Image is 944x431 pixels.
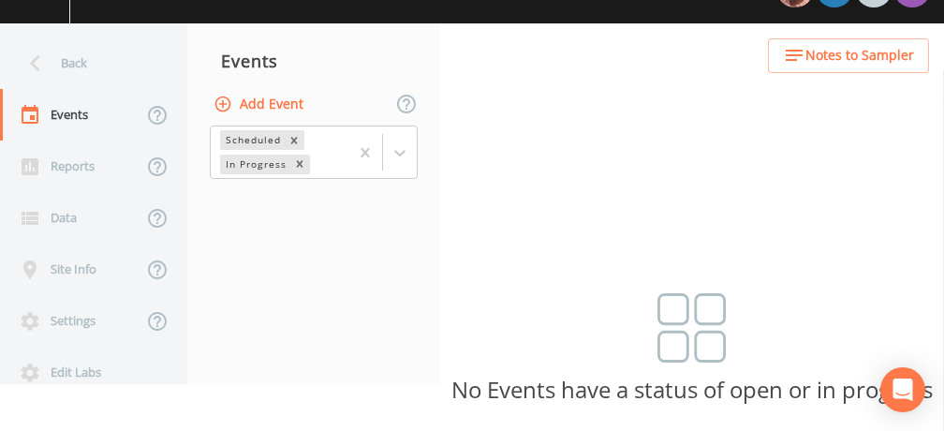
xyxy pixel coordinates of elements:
div: Open Intercom Messenger [880,367,925,412]
span: Notes to Sampler [805,44,914,67]
button: Add Event [210,87,311,122]
div: Events [187,37,440,84]
img: svg%3e [657,293,727,363]
p: No Events have a status of open or in progress [440,381,944,398]
div: Remove In Progress [289,155,310,174]
div: Scheduled [220,130,284,150]
div: Remove Scheduled [284,130,304,150]
div: In Progress [220,155,289,174]
button: Notes to Sampler [768,38,929,73]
